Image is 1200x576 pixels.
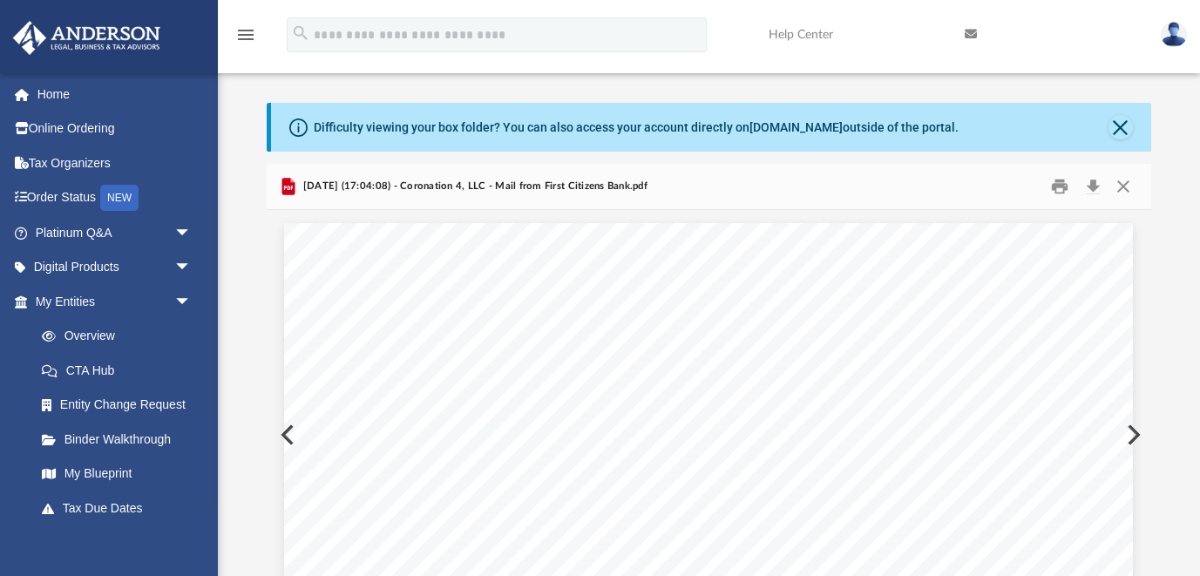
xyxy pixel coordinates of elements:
div: NEW [100,185,139,211]
i: menu [235,24,256,45]
span: [DATE] (17:04:08) - Coronation 4, LLC - Mail from First Citizens Bank.pdf [299,179,647,194]
a: Digital Productsarrow_drop_down [12,250,218,285]
span: arrow_drop_down [174,284,209,320]
a: My Blueprint [24,457,209,491]
a: Order StatusNEW [12,180,218,216]
button: Download [1077,173,1108,200]
img: User Pic [1161,22,1187,47]
a: menu [235,33,256,45]
span: arrow_drop_down [174,250,209,286]
a: Overview [24,319,218,354]
a: My Entitiesarrow_drop_down [12,284,218,319]
div: Difficulty viewing your box folder? You can also access your account directly on outside of the p... [314,119,959,137]
span: arrow_drop_down [174,215,209,251]
a: Platinum Q&Aarrow_drop_down [12,215,218,250]
a: Online Ordering [12,112,218,146]
img: Anderson Advisors Platinum Portal [8,21,166,55]
a: Home [12,77,218,112]
i: search [291,24,310,43]
a: Entity Change Request [24,388,218,423]
a: Tax Organizers [12,146,218,180]
a: Binder Walkthrough [24,422,218,457]
a: CTA Hub [24,353,218,388]
button: Previous File [267,410,305,459]
a: [DOMAIN_NAME] [749,120,843,134]
button: Close [1108,115,1133,139]
button: Print [1042,173,1077,200]
button: Close [1108,173,1139,200]
a: Tax Due Dates [24,491,218,525]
